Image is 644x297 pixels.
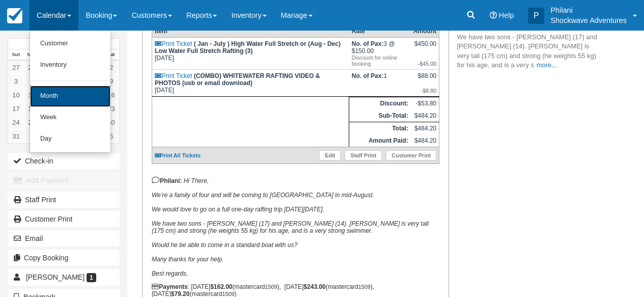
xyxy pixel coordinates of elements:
button: Email [8,230,120,247]
strong: ( Jan - July ) High Water Full Stretch or (Aug - Dec) Low Water Full Stretch Rafting (3) [155,40,341,55]
i: Help [490,12,497,19]
em: Hi There, We’re a family of four and will be coming to [GEOGRAPHIC_DATA] in mid-August. We would ... [152,177,429,277]
div: $450.00 [413,40,436,56]
a: Staff Print [8,192,120,208]
a: 10 [8,88,24,102]
td: [DATE] [152,38,349,70]
td: 1 [349,70,411,97]
small: 1509 [358,284,371,290]
a: [PERSON_NAME] 1 [8,269,120,285]
p: Philani [550,5,627,15]
th: Amount Paid: [349,134,411,147]
a: Inventory [30,55,110,76]
td: [DATE] [152,70,349,97]
th: Item [152,25,349,38]
div: $88.00 [413,72,436,88]
a: 2 [103,61,119,74]
small: 1509 [265,284,277,290]
button: Copy Booking [8,250,120,266]
a: Print All Tickets [155,152,201,158]
td: -$53.80 [411,97,439,110]
a: 18 [24,102,40,116]
a: 16 [103,88,119,102]
a: 28 [24,61,40,74]
span: [PERSON_NAME] [26,273,85,281]
th: Sub-Total: [349,110,411,122]
a: Edit [319,150,341,160]
th: Discount: [349,97,411,110]
th: Sat [103,49,119,61]
td: $484.20 [411,110,439,122]
strong: No. of Pax [352,40,384,47]
strong: (COMBO) WHITEWATER RAFTING VIDEO & PHOTOS (usb or email download) [155,72,320,87]
a: Print Ticket [155,72,192,79]
th: Sun [8,49,24,61]
a: 17 [8,102,24,116]
th: Amount [411,25,439,38]
a: Day [30,128,110,150]
a: Print Ticket [155,40,192,47]
a: 4 [24,74,40,88]
a: more... [537,61,557,69]
td: $484.20 [411,134,439,147]
strong: $243.00 [303,283,325,290]
a: Staff Print [345,150,382,160]
td: $484.20 [411,122,439,135]
th: Total: [349,122,411,135]
em: -$45.00 [413,61,436,67]
strong: Philani: [152,177,182,184]
a: Week [30,107,110,128]
th: Rate [349,25,411,38]
a: 31 [8,129,24,143]
small: 1509 [222,291,234,297]
p: Shockwave Adventures [550,15,627,25]
em: -$8.80 [413,88,436,94]
a: Customer Print [386,150,436,160]
em: Discount for online booking [352,55,408,67]
strong: Payments [152,283,188,290]
a: 11 [24,88,40,102]
a: 23 [103,102,119,116]
strong: $162.00 [210,283,232,290]
div: P [528,8,544,24]
span: Help [499,11,514,19]
span: 1 [87,273,96,282]
button: Add Payment [8,172,120,188]
a: Customer [30,33,110,55]
td: 3 @ $150.00 [349,38,411,70]
a: Month [30,86,110,107]
a: 24 [8,116,24,129]
a: 27 [8,61,24,74]
ul: Calendar [30,31,111,153]
a: Customer Print [8,211,120,227]
img: checkfront-main-nav-mini-logo.png [7,8,22,23]
th: Mon [24,49,40,61]
a: 9 [103,74,119,88]
a: 30 [103,116,119,129]
a: 25 [24,116,40,129]
strong: No. of Pax [352,72,384,79]
a: 3 [8,74,24,88]
button: Check-in [8,153,120,169]
a: 6 [103,129,119,143]
a: 1 [24,129,40,143]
